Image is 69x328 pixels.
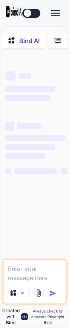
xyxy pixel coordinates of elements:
[49,290,57,297] img: icon
[19,36,40,45] p: Bind AI
[19,290,26,296] img: Pick Models
[34,289,43,297] img: attachment
[6,6,22,17] img: Bind AI
[5,135,66,141] span: ‌
[17,123,41,129] span: ‌
[21,313,28,320] img: bind-logo
[61,168,67,174] span: ‌
[5,168,11,174] span: ‌
[51,168,57,174] span: ‌
[19,73,31,79] span: ‌
[5,86,55,92] span: ‌
[2,308,20,326] p: Created with Bind
[14,168,51,174] span: ‌
[5,144,55,150] span: ‌
[5,153,45,159] span: ‌
[5,122,14,131] span: ‌
[5,71,16,81] span: ‌
[5,95,51,101] span: ‌
[29,308,67,325] p: Always check its answers. in Bind
[48,314,61,319] span: Privacy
